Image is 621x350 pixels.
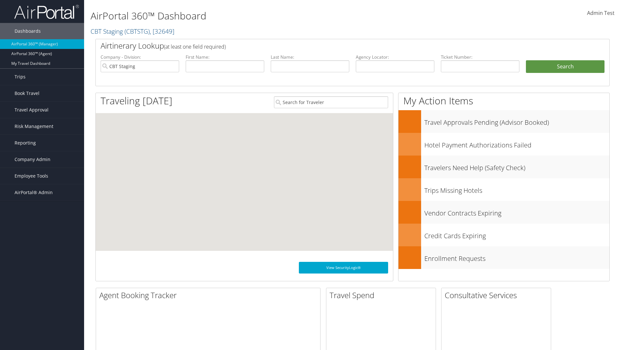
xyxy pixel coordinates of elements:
[424,115,609,127] h3: Travel Approvals Pending (Advisor Booked)
[587,3,615,23] a: Admin Test
[15,168,48,184] span: Employee Tools
[424,205,609,218] h3: Vendor Contracts Expiring
[445,290,551,301] h2: Consultative Services
[299,262,388,274] a: View SecurityLogic®
[186,54,264,60] label: First Name:
[424,160,609,172] h3: Travelers Need Help (Safety Check)
[15,102,49,118] span: Travel Approval
[398,133,609,156] a: Hotel Payment Authorizations Failed
[356,54,434,60] label: Agency Locator:
[424,228,609,240] h3: Credit Cards Expiring
[15,118,53,134] span: Risk Management
[274,96,388,108] input: Search for Traveler
[164,43,226,50] span: (at least one field required)
[125,27,150,36] span: ( CBTSTG )
[424,137,609,150] h3: Hotel Payment Authorizations Failed
[398,246,609,269] a: Enrollment Requests
[15,135,36,151] span: Reporting
[398,178,609,201] a: Trips Missing Hotels
[271,54,349,60] label: Last Name:
[15,151,50,168] span: Company Admin
[587,9,615,17] span: Admin Test
[101,54,179,60] label: Company - Division:
[91,27,174,36] a: CBT Staging
[15,184,53,201] span: AirPortal® Admin
[424,183,609,195] h3: Trips Missing Hotels
[101,94,172,108] h1: Traveling [DATE]
[398,110,609,133] a: Travel Approvals Pending (Advisor Booked)
[14,4,79,19] img: airportal-logo.png
[101,40,562,51] h2: Airtinerary Lookup
[398,224,609,246] a: Credit Cards Expiring
[15,69,26,85] span: Trips
[526,60,605,73] button: Search
[91,9,440,23] h1: AirPortal 360™ Dashboard
[398,156,609,178] a: Travelers Need Help (Safety Check)
[15,85,39,101] span: Book Travel
[99,290,320,301] h2: Agent Booking Tracker
[441,54,519,60] label: Ticket Number:
[330,290,436,301] h2: Travel Spend
[424,251,609,263] h3: Enrollment Requests
[398,94,609,108] h1: My Action Items
[398,201,609,224] a: Vendor Contracts Expiring
[15,23,41,39] span: Dashboards
[150,27,174,36] span: , [ 32649 ]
